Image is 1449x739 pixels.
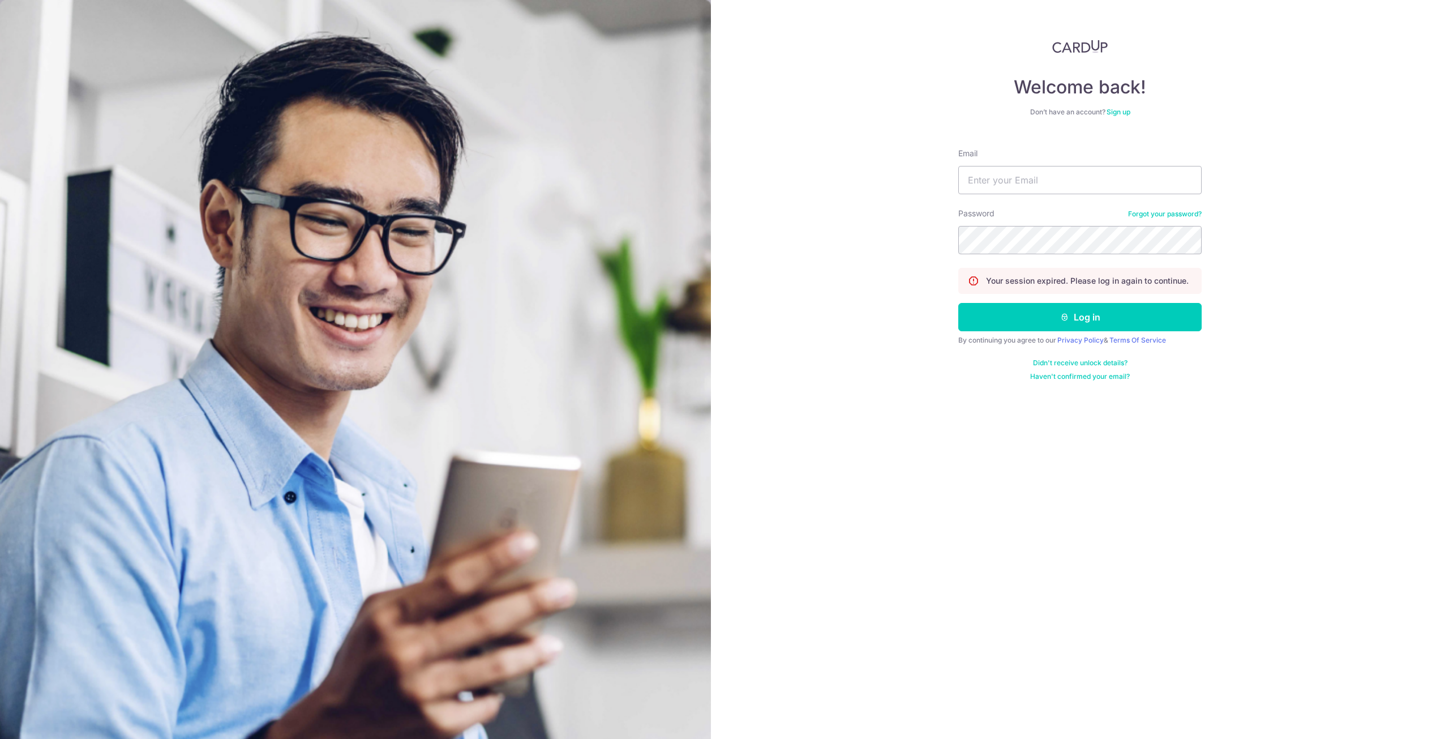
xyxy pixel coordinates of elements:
[958,166,1202,194] input: Enter your Email
[1033,358,1128,368] a: Didn't receive unlock details?
[958,148,978,159] label: Email
[958,76,1202,99] h4: Welcome back!
[1057,336,1104,344] a: Privacy Policy
[958,336,1202,345] div: By continuing you agree to our &
[1128,210,1202,219] a: Forgot your password?
[958,208,994,219] label: Password
[986,275,1189,287] p: Your session expired. Please log in again to continue.
[1052,40,1108,53] img: CardUp Logo
[958,303,1202,331] button: Log in
[1109,336,1166,344] a: Terms Of Service
[1107,108,1130,116] a: Sign up
[958,108,1202,117] div: Don’t have an account?
[1030,372,1130,381] a: Haven't confirmed your email?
